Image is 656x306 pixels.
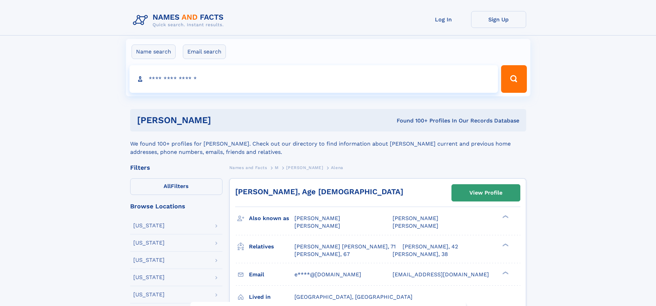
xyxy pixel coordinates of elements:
div: [US_STATE] [133,292,165,297]
h3: Lived in [249,291,294,303]
span: [PERSON_NAME] [286,165,323,170]
a: Log In [416,11,471,28]
span: [GEOGRAPHIC_DATA], [GEOGRAPHIC_DATA] [294,294,413,300]
div: We found 100+ profiles for [PERSON_NAME]. Check out our directory to find information about [PERS... [130,131,526,156]
img: Logo Names and Facts [130,11,229,30]
a: [PERSON_NAME] [PERSON_NAME], 71 [294,243,396,250]
a: [PERSON_NAME], Age [DEMOGRAPHIC_DATA] [235,187,403,196]
div: [US_STATE] [133,275,165,280]
div: [US_STATE] [133,223,165,228]
label: Email search [183,45,226,59]
a: [PERSON_NAME], 42 [403,243,458,250]
h3: Email [249,269,294,280]
a: [PERSON_NAME] [286,163,323,172]
span: [EMAIL_ADDRESS][DOMAIN_NAME] [393,271,489,278]
a: [PERSON_NAME], 67 [294,250,350,258]
h3: Relatives [249,241,294,253]
div: [US_STATE] [133,257,165,263]
a: Sign Up [471,11,526,28]
div: ❯ [501,243,509,247]
h3: Also known as [249,213,294,224]
label: Filters [130,178,222,195]
input: search input [129,65,498,93]
div: [US_STATE] [133,240,165,246]
div: Browse Locations [130,203,222,209]
span: [PERSON_NAME] [294,215,340,221]
a: View Profile [452,185,520,201]
div: ❯ [501,270,509,275]
div: Filters [130,165,222,171]
span: [PERSON_NAME] [393,215,438,221]
h1: [PERSON_NAME] [137,116,304,125]
div: ❯ [501,215,509,219]
span: [PERSON_NAME] [393,223,438,229]
span: M [275,165,279,170]
a: Names and Facts [229,163,267,172]
div: Found 100+ Profiles In Our Records Database [304,117,519,125]
span: [PERSON_NAME] [294,223,340,229]
button: Search Button [501,65,527,93]
span: All [164,183,171,189]
a: M [275,163,279,172]
div: View Profile [469,185,502,201]
label: Name search [132,45,176,59]
a: [PERSON_NAME], 38 [393,250,448,258]
span: Alena [331,165,343,170]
